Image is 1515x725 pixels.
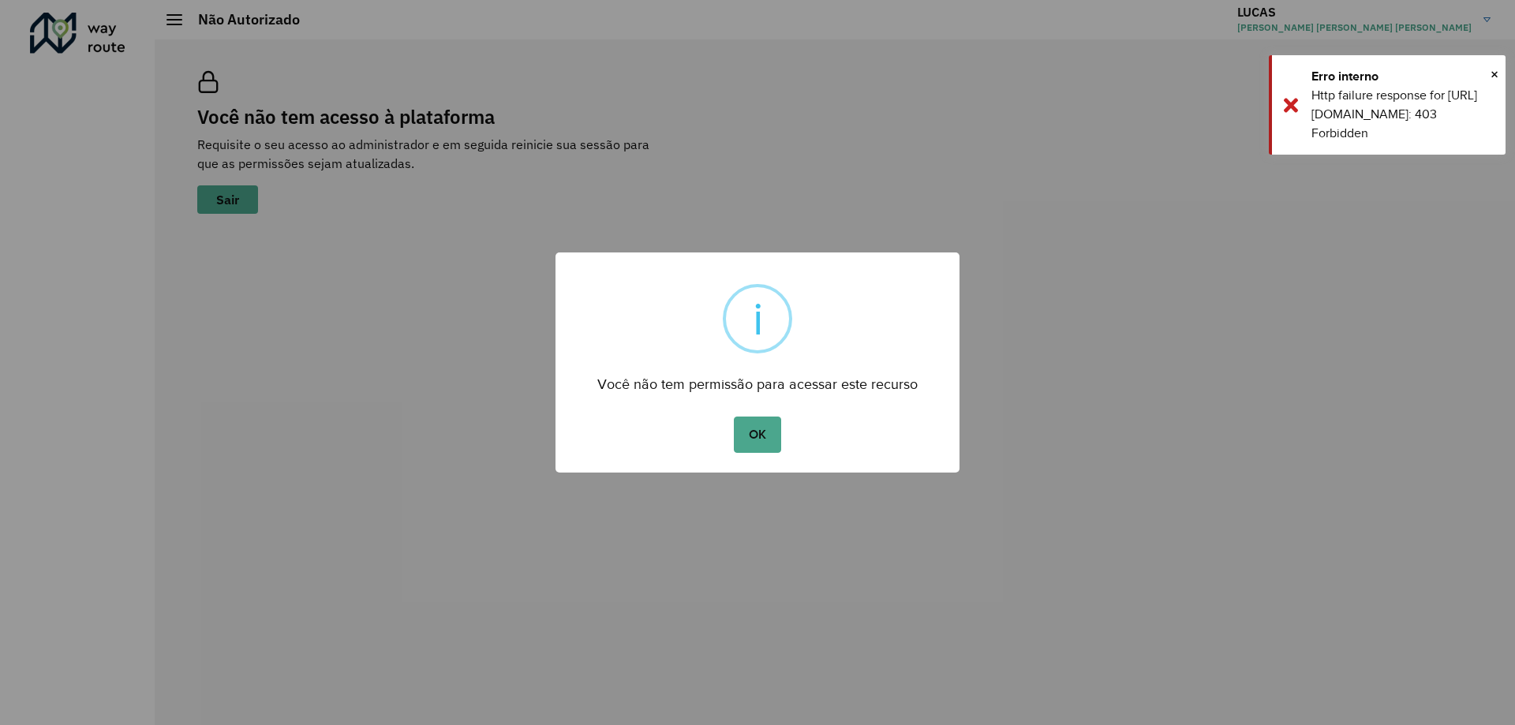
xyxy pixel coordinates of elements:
[1491,62,1498,86] button: Close
[1491,62,1498,86] span: ×
[1311,86,1494,143] div: Http failure response for [URL][DOMAIN_NAME]: 403 Forbidden
[555,361,959,397] div: Você não tem permissão para acessar este recurso
[734,417,780,453] button: OK
[753,287,763,350] div: i
[1311,67,1494,86] div: Erro interno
